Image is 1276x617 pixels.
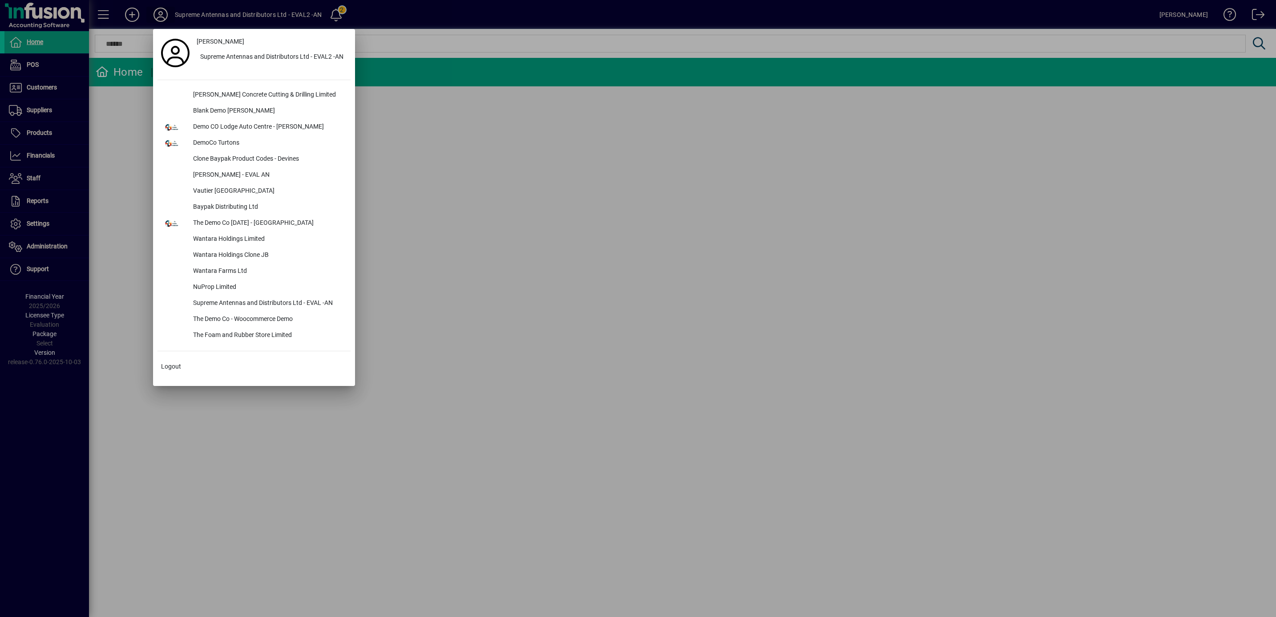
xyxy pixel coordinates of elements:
[186,248,351,264] div: Wantara Holdings Clone JB
[157,328,351,344] button: The Foam and Rubber Store Limited
[186,264,351,280] div: Wantara Farms Ltd
[157,280,351,296] button: NuProp Limited
[157,87,351,103] button: [PERSON_NAME] Concrete Cutting & Drilling Limited
[186,199,351,215] div: Baypak Distributing Ltd
[157,231,351,248] button: Wantara Holdings Limited
[186,280,351,296] div: NuProp Limited
[157,215,351,231] button: The Demo Co [DATE] - [GEOGRAPHIC_DATA]
[193,33,351,49] a: [PERSON_NAME]
[157,119,351,135] button: Demo CO Lodge Auto Centre - [PERSON_NAME]
[186,183,351,199] div: Vautier [GEOGRAPHIC_DATA]
[157,264,351,280] button: Wantara Farms Ltd
[186,135,351,151] div: DemoCo Turtons
[186,312,351,328] div: The Demo Co - Woocommerce Demo
[157,45,193,61] a: Profile
[197,37,244,46] span: [PERSON_NAME]
[157,167,351,183] button: [PERSON_NAME] - EVAL AN
[186,103,351,119] div: Blank Demo [PERSON_NAME]
[193,49,351,65] button: Supreme Antennas and Distributors Ltd - EVAL2 -AN
[186,87,351,103] div: [PERSON_NAME] Concrete Cutting & Drilling Limited
[186,167,351,183] div: [PERSON_NAME] - EVAL AN
[157,151,351,167] button: Clone Baypak Product Codes - Devines
[186,328,351,344] div: The Foam and Rubber Store Limited
[157,296,351,312] button: Supreme Antennas and Distributors Ltd - EVAL -AN
[186,231,351,248] div: Wantara Holdings Limited
[186,119,351,135] div: Demo CO Lodge Auto Centre - [PERSON_NAME]
[157,312,351,328] button: The Demo Co - Woocommerce Demo
[157,248,351,264] button: Wantara Holdings Clone JB
[157,103,351,119] button: Blank Demo [PERSON_NAME]
[186,296,351,312] div: Supreme Antennas and Distributors Ltd - EVAL -AN
[157,183,351,199] button: Vautier [GEOGRAPHIC_DATA]
[186,151,351,167] div: Clone Baypak Product Codes - Devines
[186,215,351,231] div: The Demo Co [DATE] - [GEOGRAPHIC_DATA]
[157,199,351,215] button: Baypak Distributing Ltd
[161,362,181,371] span: Logout
[157,358,351,374] button: Logout
[157,135,351,151] button: DemoCo Turtons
